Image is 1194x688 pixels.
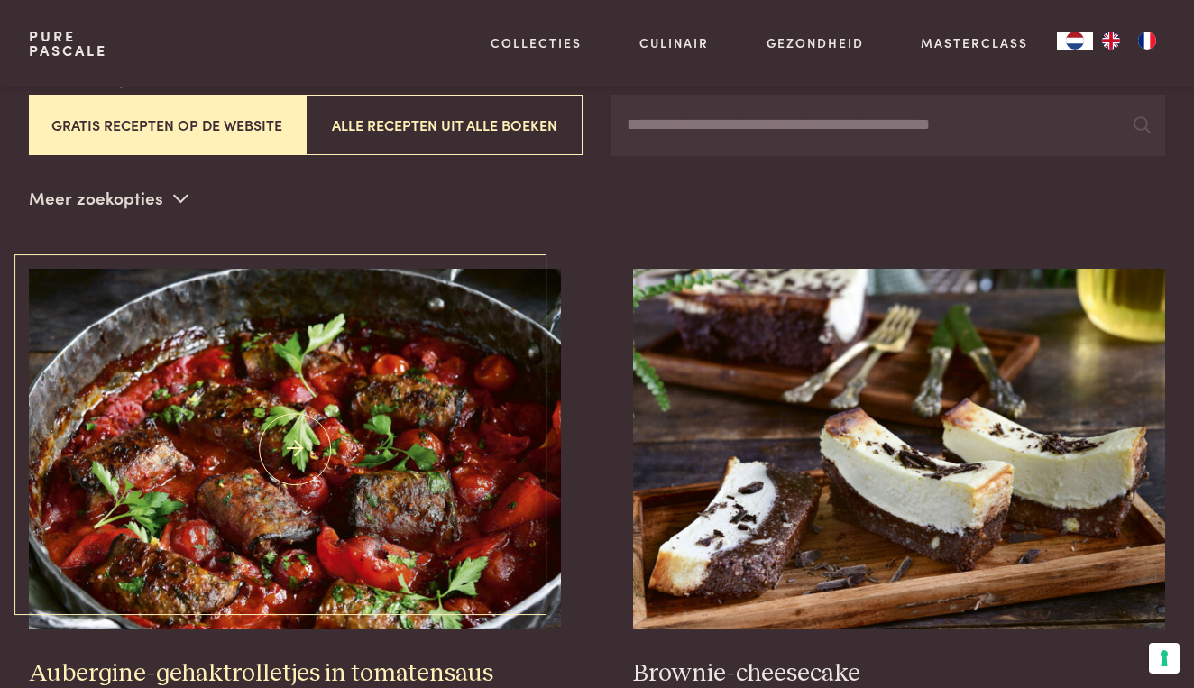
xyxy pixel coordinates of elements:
img: Aubergine-gehaktrolletjes in tomatensaus [29,269,561,629]
a: NL [1057,32,1093,50]
p: Meer zoekopties [29,185,188,212]
a: Masterclass [921,33,1028,52]
button: Alle recepten uit alle boeken [306,95,583,155]
ul: Language list [1093,32,1165,50]
img: Brownie-cheesecake [633,269,1165,629]
a: Culinair [639,33,709,52]
a: FR [1129,32,1165,50]
a: Gezondheid [767,33,864,52]
a: EN [1093,32,1129,50]
button: Uw voorkeuren voor toestemming voor trackingtechnologieën [1149,643,1180,674]
div: Language [1057,32,1093,50]
aside: Language selected: Nederlands [1057,32,1165,50]
a: Collecties [491,33,582,52]
a: PurePascale [29,29,107,58]
button: Gratis recepten op de website [29,95,306,155]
